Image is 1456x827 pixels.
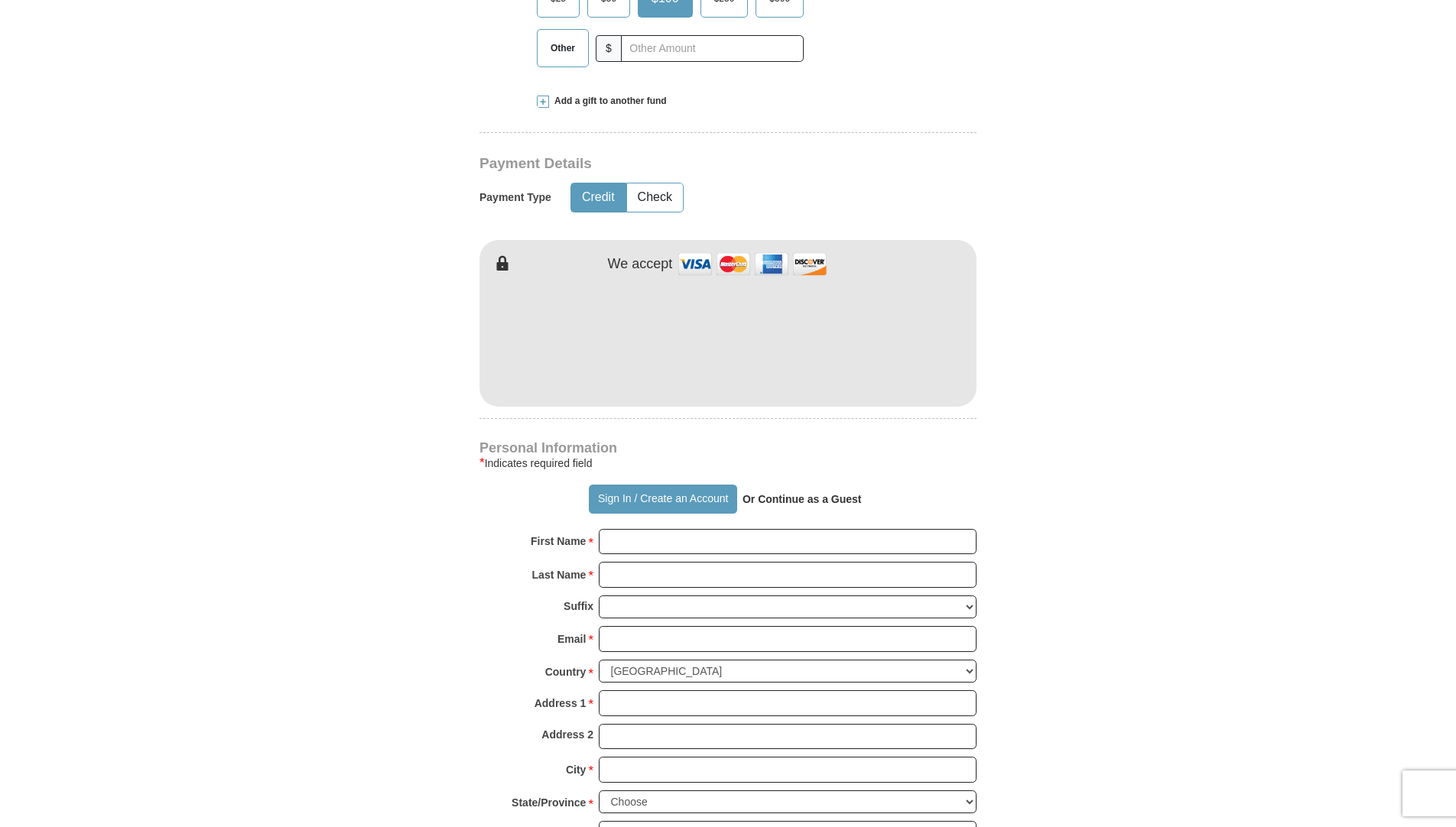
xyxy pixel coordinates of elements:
h4: We accept [608,256,673,273]
span: $ [596,35,622,62]
strong: Email [557,628,586,650]
strong: Country [545,661,587,683]
div: Indicates required field [479,454,977,472]
h3: Payment Details [479,155,869,173]
strong: Suffix [564,595,593,617]
strong: Address 1 [535,692,587,714]
input: Other Amount [621,35,804,62]
strong: Last Name [532,564,587,585]
img: credit cards accepted [676,248,829,281]
button: Sign In / Create an Account [589,485,736,514]
strong: Or Continue as a Guest [743,493,862,505]
strong: City [566,759,586,780]
button: Credit [571,183,626,212]
span: Add a gift to another fund [549,95,667,108]
h5: Payment Type [479,191,551,204]
strong: First Name [531,530,586,552]
button: Check [627,183,683,212]
strong: Address 2 [541,724,593,745]
h4: Personal Information [479,442,977,454]
strong: State/Province [512,792,586,813]
span: Other [543,37,583,60]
